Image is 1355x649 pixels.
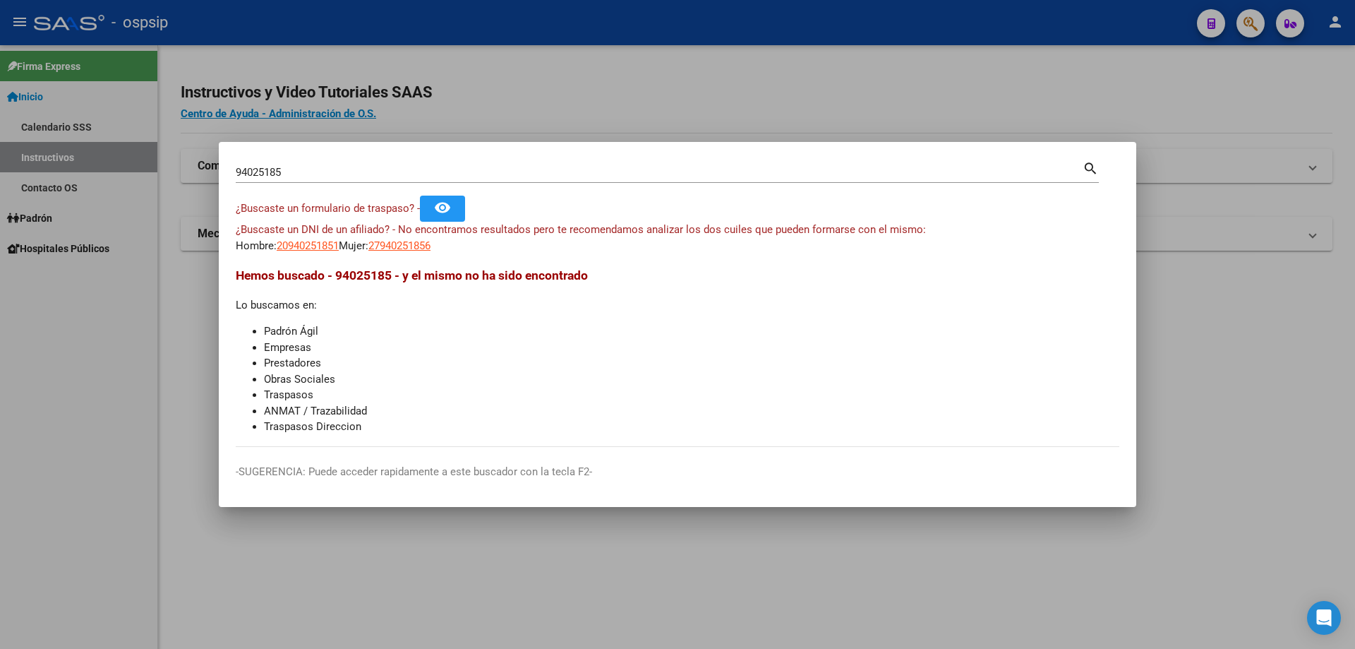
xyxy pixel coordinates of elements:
[264,371,1119,388] li: Obras Sociales
[264,403,1119,419] li: ANMAT / Trazabilidad
[277,239,339,252] span: 20940251851
[236,202,420,215] span: ¿Buscaste un formulario de traspaso? -
[236,223,926,236] span: ¿Buscaste un DNI de un afiliado? - No encontramos resultados pero te recomendamos analizar los do...
[264,419,1119,435] li: Traspasos Direccion
[434,199,451,216] mat-icon: remove_red_eye
[1307,601,1341,635] div: Open Intercom Messenger
[368,239,430,252] span: 27940251856
[1083,159,1099,176] mat-icon: search
[264,387,1119,403] li: Traspasos
[236,222,1119,254] div: Hombre: Mujer:
[264,323,1119,340] li: Padrón Ágil
[264,340,1119,356] li: Empresas
[236,268,588,282] span: Hemos buscado - 94025185 - y el mismo no ha sido encontrado
[236,266,1119,435] div: Lo buscamos en:
[236,464,1119,480] p: -SUGERENCIA: Puede acceder rapidamente a este buscador con la tecla F2-
[264,355,1119,371] li: Prestadores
